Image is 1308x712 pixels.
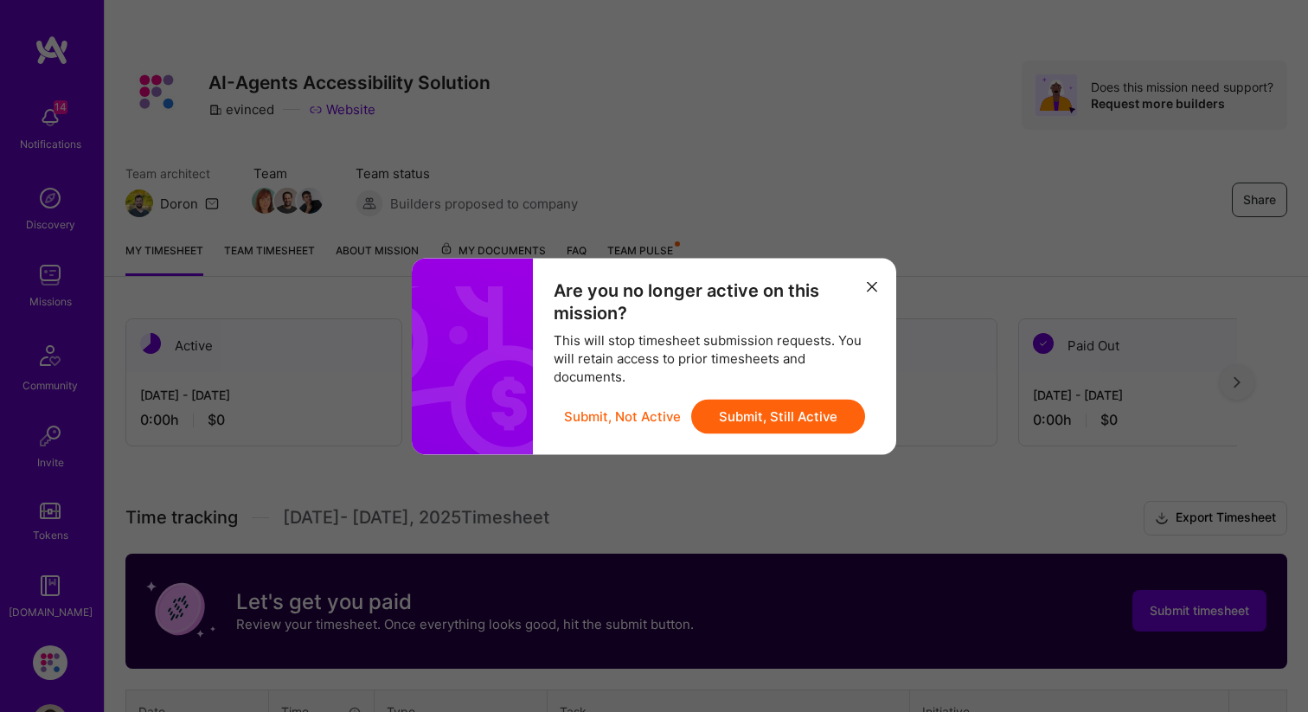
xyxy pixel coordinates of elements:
i: icon Money [403,285,572,454]
button: Submit, Still Active [691,399,865,433]
i: icon Close [867,282,877,292]
div: modal [412,258,896,454]
div: This will stop timesheet submission requests. You will retain access to prior timesheets and docu... [554,330,875,385]
button: Submit, Not Active [564,399,681,433]
div: Are you no longer active on this mission? [554,279,875,324]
